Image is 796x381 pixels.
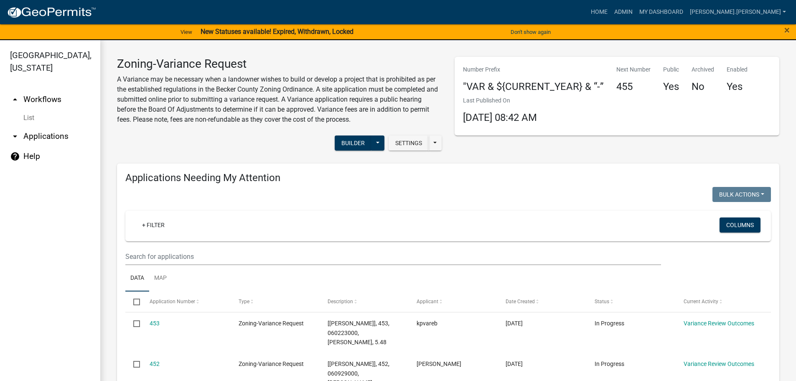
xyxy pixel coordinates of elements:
strong: New Statuses available! Expired, Withdrawn, Locked [201,28,353,36]
a: Admin [611,4,636,20]
a: + Filter [135,217,171,233]
datatable-header-cell: Status [587,292,676,312]
span: Type [239,299,249,304]
a: Data [125,265,149,292]
span: [DATE] 08:42 AM [463,112,537,123]
h4: "VAR & ${CURRENT_YEAR} & “-” [463,81,604,93]
a: 452 [150,361,160,367]
span: Application Number [150,299,195,304]
a: View [177,25,196,39]
p: Number Prefix [463,65,604,74]
datatable-header-cell: Date Created [498,292,587,312]
datatable-header-cell: Application Number [141,292,230,312]
h4: No [692,81,714,93]
p: Next Number [616,65,651,74]
span: kpvareb [417,320,437,327]
span: Description [328,299,353,304]
button: Columns [720,217,760,233]
i: help [10,151,20,161]
button: Settings [389,136,429,151]
p: Archived [692,65,714,74]
a: 453 [150,320,160,327]
button: Close [784,25,790,35]
span: In Progress [595,361,624,367]
p: Last Published On [463,96,537,105]
span: Date Created [506,299,535,304]
a: [PERSON_NAME].[PERSON_NAME] [687,4,789,20]
input: Search for applications [125,248,661,265]
span: Status [595,299,609,304]
a: Variance Review Outcomes [684,320,754,327]
i: arrow_drop_down [10,131,20,141]
span: [Susan Rockwell], 453, 060223000, RANDY BARTA, 5.48 [328,320,389,346]
span: × [784,24,790,36]
span: Current Activity [684,299,718,304]
button: Builder [335,136,371,151]
datatable-header-cell: Select [125,292,141,312]
datatable-header-cell: Description [320,292,409,312]
p: A Variance may be necessary when a landowner wishes to build or develop a project that is prohibi... [117,74,442,125]
datatable-header-cell: Type [230,292,319,312]
span: Al Clark [417,361,461,367]
span: Zoning-Variance Request [239,361,304,367]
a: Variance Review Outcomes [684,361,754,367]
h4: Yes [663,81,679,93]
i: arrow_drop_up [10,95,20,105]
span: In Progress [595,320,624,327]
a: Home [587,4,611,20]
datatable-header-cell: Applicant [409,292,498,312]
button: Don't show again [507,25,554,39]
span: Zoning-Variance Request [239,320,304,327]
span: Applicant [417,299,438,304]
h4: 455 [616,81,651,93]
datatable-header-cell: Current Activity [676,292,765,312]
span: 08/11/2025 [506,320,523,327]
p: Public [663,65,679,74]
h4: Yes [727,81,748,93]
h4: Applications Needing My Attention [125,172,771,184]
button: Bulk Actions [712,187,771,202]
a: Map [149,265,172,292]
a: My Dashboard [636,4,687,20]
h3: Zoning-Variance Request [117,57,442,71]
p: Enabled [727,65,748,74]
span: 08/11/2025 [506,361,523,367]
